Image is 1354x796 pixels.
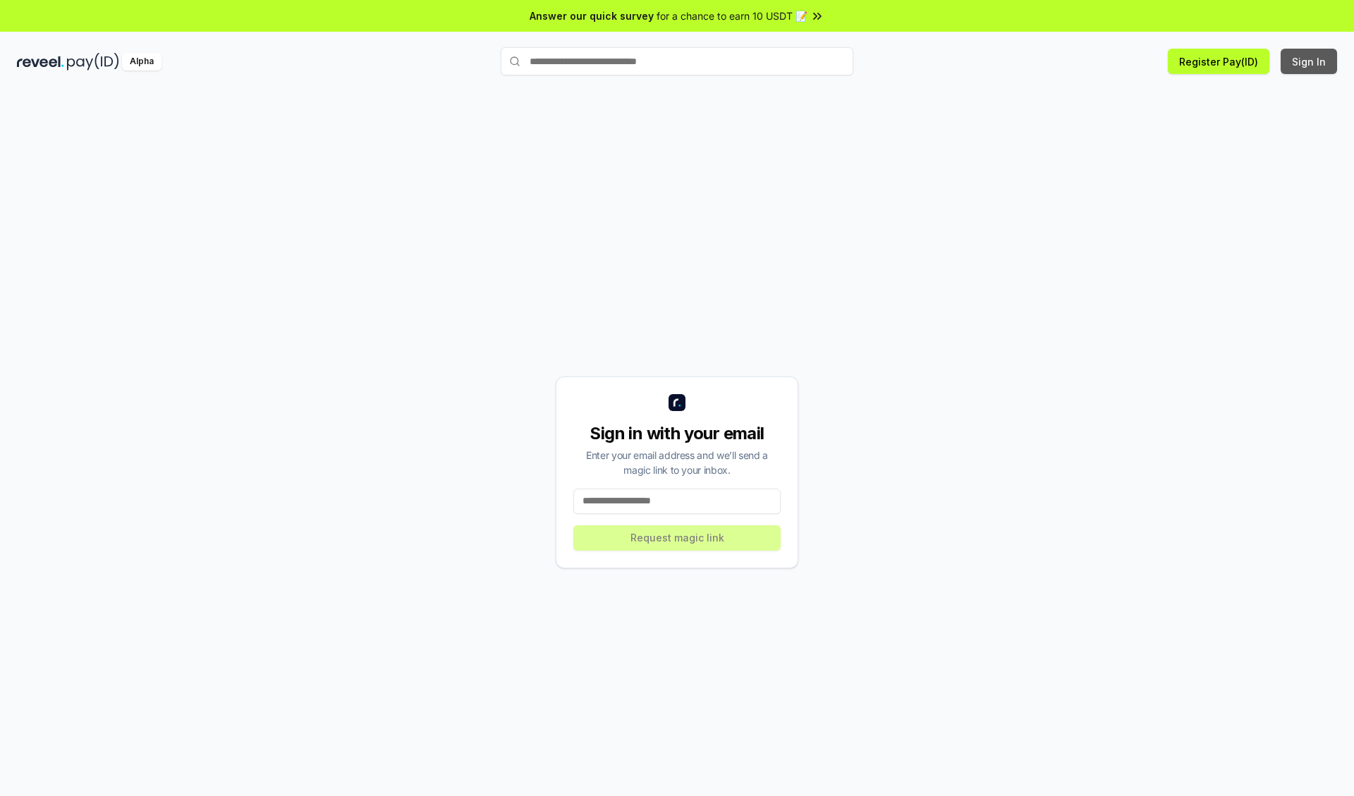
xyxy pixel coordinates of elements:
[67,53,119,71] img: pay_id
[17,53,64,71] img: reveel_dark
[573,448,781,477] div: Enter your email address and we’ll send a magic link to your inbox.
[122,53,161,71] div: Alpha
[530,8,654,23] span: Answer our quick survey
[1281,49,1337,74] button: Sign In
[573,422,781,445] div: Sign in with your email
[669,394,685,411] img: logo_small
[1168,49,1269,74] button: Register Pay(ID)
[657,8,807,23] span: for a chance to earn 10 USDT 📝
